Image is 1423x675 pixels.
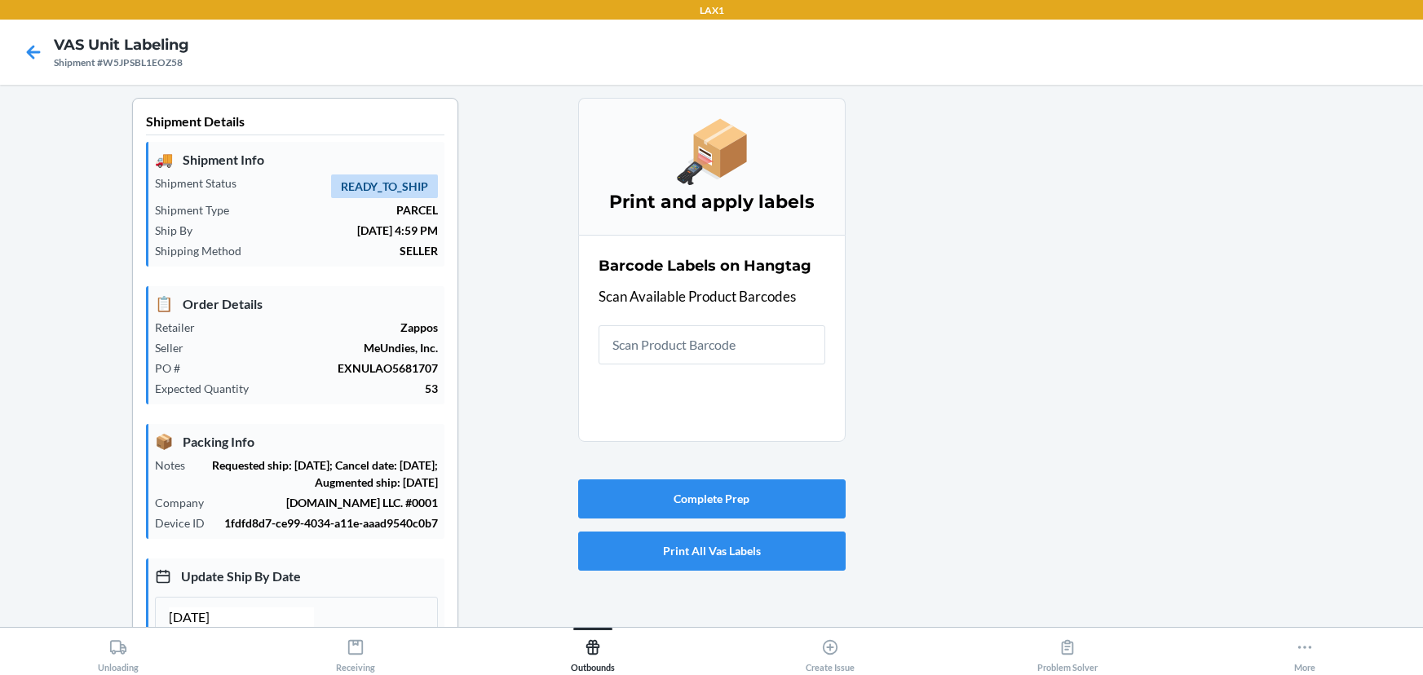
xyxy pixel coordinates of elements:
div: Receiving [336,632,375,673]
p: SELLER [254,242,438,259]
p: Shipping Method [155,242,254,259]
button: Print All Vas Labels [578,532,846,571]
p: EXNULAO5681707 [193,360,438,377]
button: More [1186,628,1423,673]
p: Retailer [155,319,208,336]
p: Shipment Type [155,201,242,218]
p: Shipment Status [155,174,250,192]
div: Unloading [98,632,139,673]
p: 53 [262,380,438,397]
p: [DATE] 4:59 PM [205,222,438,239]
p: Requested ship: [DATE]; Cancel date: [DATE]; Augmented ship: [DATE] [198,457,438,491]
p: Shipment Details [146,112,444,135]
div: Create Issue [806,632,855,673]
p: Order Details [155,293,438,315]
h2: Barcode Labels on Hangtag [599,255,811,276]
p: 1fdfd8d7-ce99-4034-a11e-aaad9540c0b7 [218,514,438,532]
div: Outbounds [571,632,615,673]
p: Company [155,494,217,511]
p: Ship By [155,222,205,239]
span: 📋 [155,293,173,315]
h4: VAS Unit Labeling [54,34,189,55]
p: Notes [155,457,198,474]
span: 📦 [155,430,173,452]
p: [DOMAIN_NAME] LLC. #0001 [217,494,438,511]
p: PARCEL [242,201,438,218]
p: MeUndies, Inc. [197,339,438,356]
p: Shipment Info [155,148,438,170]
p: Zappos [208,319,438,336]
p: PO # [155,360,193,377]
span: 🚚 [155,148,173,170]
h3: Print and apply labels [599,189,825,215]
p: Packing Info [155,430,438,452]
p: Scan Available Product Barcodes [599,286,825,307]
button: Complete Prep [578,479,846,518]
input: Scan Product Barcode [599,325,825,364]
p: Update Ship By Date [155,565,438,587]
div: Shipment #W5JPSBL1EOZ58 [54,55,189,70]
span: READY_TO_SHIP [331,174,438,198]
p: Seller [155,339,197,356]
p: Expected Quantity [155,380,262,397]
button: Outbounds [475,628,712,673]
p: Device ID [155,514,218,532]
p: LAX1 [700,3,724,18]
input: MM/DD/YYYY [169,607,314,627]
div: More [1294,632,1315,673]
div: Problem Solver [1037,632,1098,673]
button: Create Issue [712,628,949,673]
button: Problem Solver [948,628,1186,673]
button: Receiving [237,628,475,673]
